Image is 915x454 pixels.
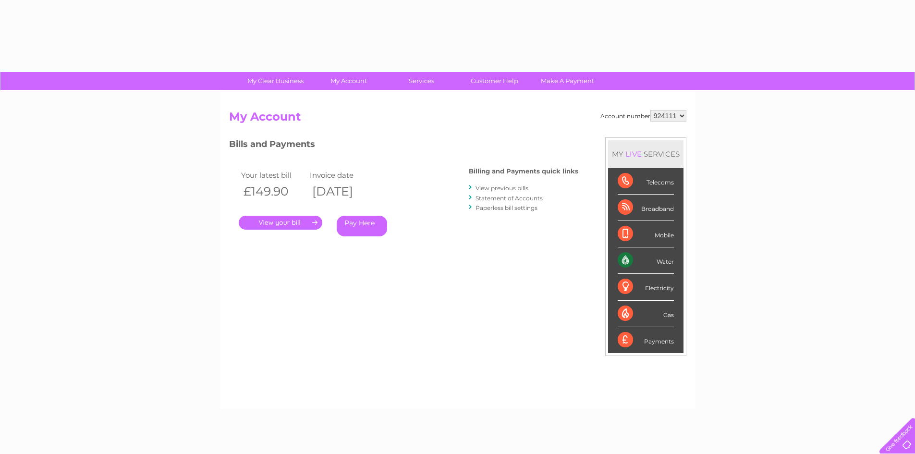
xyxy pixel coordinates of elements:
div: Telecoms [618,168,674,195]
div: Broadband [618,195,674,221]
a: Make A Payment [528,72,607,90]
div: Gas [618,301,674,327]
a: Customer Help [455,72,534,90]
td: Invoice date [307,169,377,182]
div: Payments [618,327,674,353]
h2: My Account [229,110,686,128]
div: MY SERVICES [608,140,683,168]
a: Statement of Accounts [476,195,543,202]
div: LIVE [623,149,644,159]
div: Account number [600,110,686,122]
a: Paperless bill settings [476,204,537,211]
th: [DATE] [307,182,377,201]
h4: Billing and Payments quick links [469,168,578,175]
th: £149.90 [239,182,308,201]
div: Electricity [618,274,674,300]
h3: Bills and Payments [229,137,578,154]
a: Pay Here [337,216,387,236]
div: Mobile [618,221,674,247]
td: Your latest bill [239,169,308,182]
a: My Clear Business [236,72,315,90]
a: My Account [309,72,388,90]
div: Water [618,247,674,274]
a: Services [382,72,461,90]
a: . [239,216,322,230]
a: View previous bills [476,184,528,192]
